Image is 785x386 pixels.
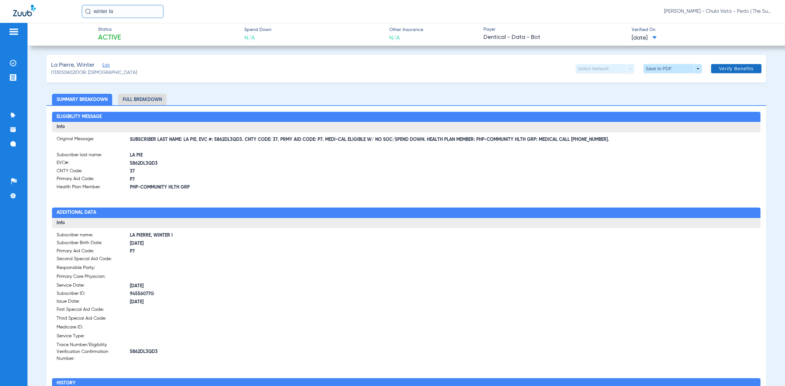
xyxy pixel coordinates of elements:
[130,184,406,191] span: PHP-COMMUNITY HLTH GRP
[57,136,130,144] span: Original Message:
[130,168,406,175] span: 37
[82,5,164,18] input: Search for patients
[244,26,271,33] span: Spend Down
[57,256,130,264] span: Second Special Aid Code:
[52,94,112,105] li: Summary Breakdown
[57,264,130,273] span: Responsible Party:
[130,283,406,290] span: [DATE]
[9,28,19,36] img: hamburger-icon
[389,34,423,42] span: N/A
[52,208,760,218] h2: Additional Data
[130,240,406,247] span: [DATE]
[244,34,271,42] span: N/A
[57,290,130,298] span: Subscriber ID:
[57,232,130,240] span: Subscriber name:
[57,184,130,192] span: Health Plan Member:
[98,33,121,42] span: Active
[57,342,130,362] span: Trace Number/Eligibility Verification Confirmation Number:
[57,306,130,315] span: First Special Aid Code:
[57,240,130,248] span: Subscriber Birth Date:
[85,8,91,14] img: Search Icon
[632,34,657,42] span: [DATE]
[52,218,760,228] h3: Info
[118,94,166,105] li: Full Breakdown
[643,64,702,73] button: Save to PDF
[130,136,756,143] span: SUBSCRIBER LAST NAME: LA PIE. EVC #: 5862DL3QD3. CNTY CODE: 37. PRMY AID CODE: P7. MEDI-CAL ELIGI...
[130,176,406,183] span: P7
[130,291,406,297] span: 94556077G
[483,26,626,33] span: Payer
[57,282,130,290] span: Service Date:
[130,299,406,306] span: [DATE]
[57,168,130,176] span: CNTY Code:
[57,248,130,256] span: Primary Aid Code:
[57,333,130,342] span: Service Type:
[57,176,130,184] span: Primary Aid Code:
[719,66,754,71] span: Verify Benefits
[130,152,406,159] span: LA PIE
[57,324,130,333] span: Medicare ID:
[130,348,406,355] span: 5862DL3QD3
[130,232,406,239] span: LA PIERRE, WINTER I
[52,112,760,122] h2: Eligibility Message
[52,122,760,132] h3: Info
[632,26,774,33] span: Verified On
[57,315,130,324] span: Third Special Aid Code:
[102,63,108,69] span: Edit
[51,69,137,76] span: (133050602) DOB: [DEMOGRAPHIC_DATA]
[752,355,785,386] iframe: Chat Widget
[711,64,761,73] button: Verify Benefits
[130,160,406,167] span: 5862DL3QD3
[664,8,772,15] span: [PERSON_NAME] - Chula Vista - Pedo | The Super Dentists
[130,248,406,255] span: P7
[57,298,130,306] span: Issue Date:
[57,159,130,168] span: EVC#:
[57,152,130,160] span: Subscriber last name:
[389,26,423,33] span: Other Insurance
[57,273,130,282] span: Primary Care Physician:
[51,61,95,69] span: La Pierre, Winter
[483,33,626,42] span: Dentical - Data - Bot
[98,26,121,33] span: Status
[13,5,36,16] img: Zuub Logo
